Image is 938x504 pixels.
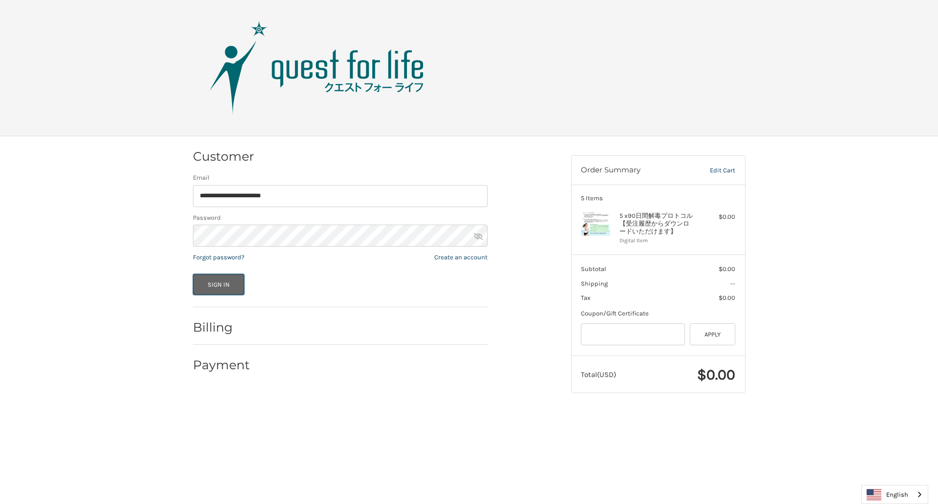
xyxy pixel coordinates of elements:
[193,274,245,295] button: Sign In
[581,166,689,175] h3: Order Summary
[862,485,928,504] a: English
[434,253,488,261] a: Create an account
[697,212,735,222] div: $0.00
[719,265,735,273] span: $0.00
[581,323,685,345] input: Gift Certificate or Coupon Code
[581,294,591,301] span: Tax
[730,280,735,287] span: --
[697,366,735,383] span: $0.00
[195,19,439,117] img: Quest Group
[619,212,694,236] h4: 5 x 90日間解毒プロトコル【受注履歴からダウンロードいただけます】
[193,213,488,223] label: Password
[719,294,735,301] span: $0.00
[581,194,735,202] h3: 5 Items
[581,265,606,273] span: Subtotal
[861,485,928,504] aside: Language selected: English
[581,370,616,379] span: Total (USD)
[689,166,735,175] a: Edit Cart
[690,323,736,345] button: Apply
[581,309,735,318] div: Coupon/Gift Certificate
[193,357,250,373] h2: Payment
[619,237,694,245] li: Digital Item
[193,253,244,261] a: Forgot password?
[193,320,250,335] h2: Billing
[861,485,928,504] div: Language
[193,149,254,164] h2: Customer
[581,280,608,287] span: Shipping
[193,173,488,183] label: Email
